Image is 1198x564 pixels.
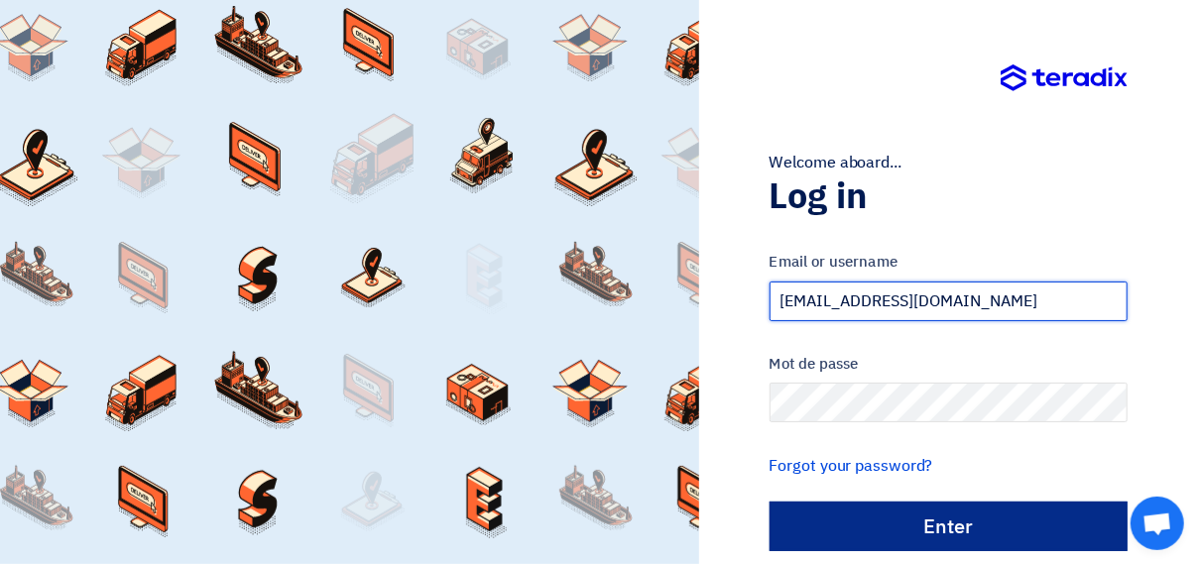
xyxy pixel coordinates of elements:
input: Enter [770,502,1128,551]
input: Enter your business email or username... [770,282,1128,321]
img: Teradix logo [1001,64,1128,92]
label: Mot de passe [770,353,1128,376]
label: Email or username [770,251,1128,274]
div: Open chat [1131,497,1184,550]
h1: Log in [770,174,1128,218]
a: Forgot your password? [770,454,933,478]
div: Welcome aboard... [770,151,1128,174]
